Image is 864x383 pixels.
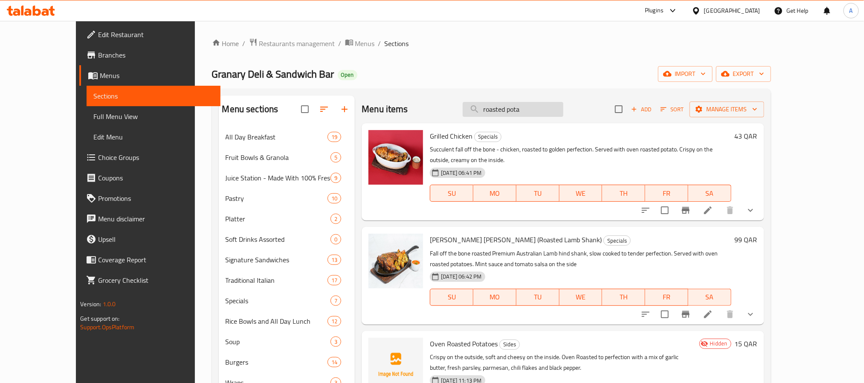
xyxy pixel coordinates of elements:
[79,270,220,290] a: Grocery Checklist
[434,187,470,200] span: SU
[98,173,213,183] span: Coupons
[850,6,853,15] span: A
[80,313,119,324] span: Get support on:
[688,289,731,306] button: SA
[219,331,355,352] div: Soup3
[606,187,642,200] span: TH
[438,169,485,177] span: [DATE] 06:41 PM
[334,99,355,119] button: Add section
[259,38,335,49] span: Restaurants management
[331,173,341,183] div: items
[707,339,731,348] span: Hidden
[475,132,501,142] span: Specials
[331,297,341,305] span: 7
[226,132,328,142] span: All Day Breakfast
[655,103,690,116] span: Sort items
[79,209,220,229] a: Menu disclaimer
[656,201,674,219] span: Select to update
[688,185,731,202] button: SA
[80,322,134,333] a: Support.OpsPlatform
[226,296,331,306] span: Specials
[219,311,355,331] div: Rice Bowls and All Day Lunch12
[430,248,731,270] p: Fall off the bone roasted Premium Australian Lamb hind shank, slow cooked to tender perfection. S...
[226,337,331,347] span: Soup
[430,337,498,350] span: Oven Roasted Potatoes
[658,66,713,82] button: import
[328,256,341,264] span: 13
[212,64,334,84] span: ⁠Granary Deli & Sandwich Bar
[362,103,408,116] h2: Menu items
[477,187,513,200] span: MO
[676,200,696,221] button: Branch-specific-item
[331,338,341,346] span: 3
[98,275,213,285] span: Grocery Checklist
[563,291,599,303] span: WE
[87,127,220,147] a: Edit Menu
[430,233,602,246] span: [PERSON_NAME] [PERSON_NAME] (Roasted Lamb Shank)
[434,291,470,303] span: SU
[328,357,341,367] div: items
[563,187,599,200] span: WE
[328,358,341,366] span: 14
[430,289,473,306] button: SU
[219,250,355,270] div: Signature Sandwiches13
[226,234,331,244] div: Soft Drinks Assorted
[473,289,516,306] button: MO
[606,291,642,303] span: TH
[226,357,328,367] span: Burgers
[473,185,516,202] button: MO
[98,255,213,265] span: Coverage Report
[219,270,355,290] div: Traditional Italian17
[645,289,688,306] button: FR
[696,104,757,115] span: Manage items
[100,70,213,81] span: Menus
[560,185,603,202] button: WE
[649,291,685,303] span: FR
[430,185,473,202] button: SU
[87,106,220,127] a: Full Menu View
[79,188,220,209] a: Promotions
[331,152,341,162] div: items
[740,304,761,325] button: show more
[226,152,331,162] span: Fruit Bowls & Granola
[703,205,713,215] a: Edit menu item
[331,296,341,306] div: items
[520,187,556,200] span: TU
[635,200,656,221] button: sort-choices
[430,130,473,142] span: Grilled Chicken
[338,70,357,80] div: Open
[716,66,771,82] button: export
[98,234,213,244] span: Upsell
[93,91,213,101] span: Sections
[80,299,101,310] span: Version:
[658,103,686,116] button: Sort
[630,104,653,114] span: Add
[79,147,220,168] a: Choice Groups
[628,103,655,116] button: Add
[219,209,355,229] div: Platter2
[93,132,213,142] span: Edit Menu
[212,38,239,49] a: Home
[656,305,674,323] span: Select to update
[328,275,341,285] div: items
[226,316,328,326] span: Rice Bowls and All Day Lunch
[328,316,341,326] div: items
[338,71,357,78] span: Open
[438,273,485,281] span: [DATE] 06:42 PM
[103,299,116,310] span: 1.0.0
[745,205,756,215] svg: Show Choices
[603,235,631,246] div: Specials
[249,38,335,49] a: Restaurants management
[79,250,220,270] a: Coverage Report
[226,255,328,265] span: Signature Sandwiches
[98,50,213,60] span: Branches
[226,214,331,224] span: Platter
[610,100,628,118] span: Select section
[328,317,341,325] span: 12
[740,200,761,221] button: show more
